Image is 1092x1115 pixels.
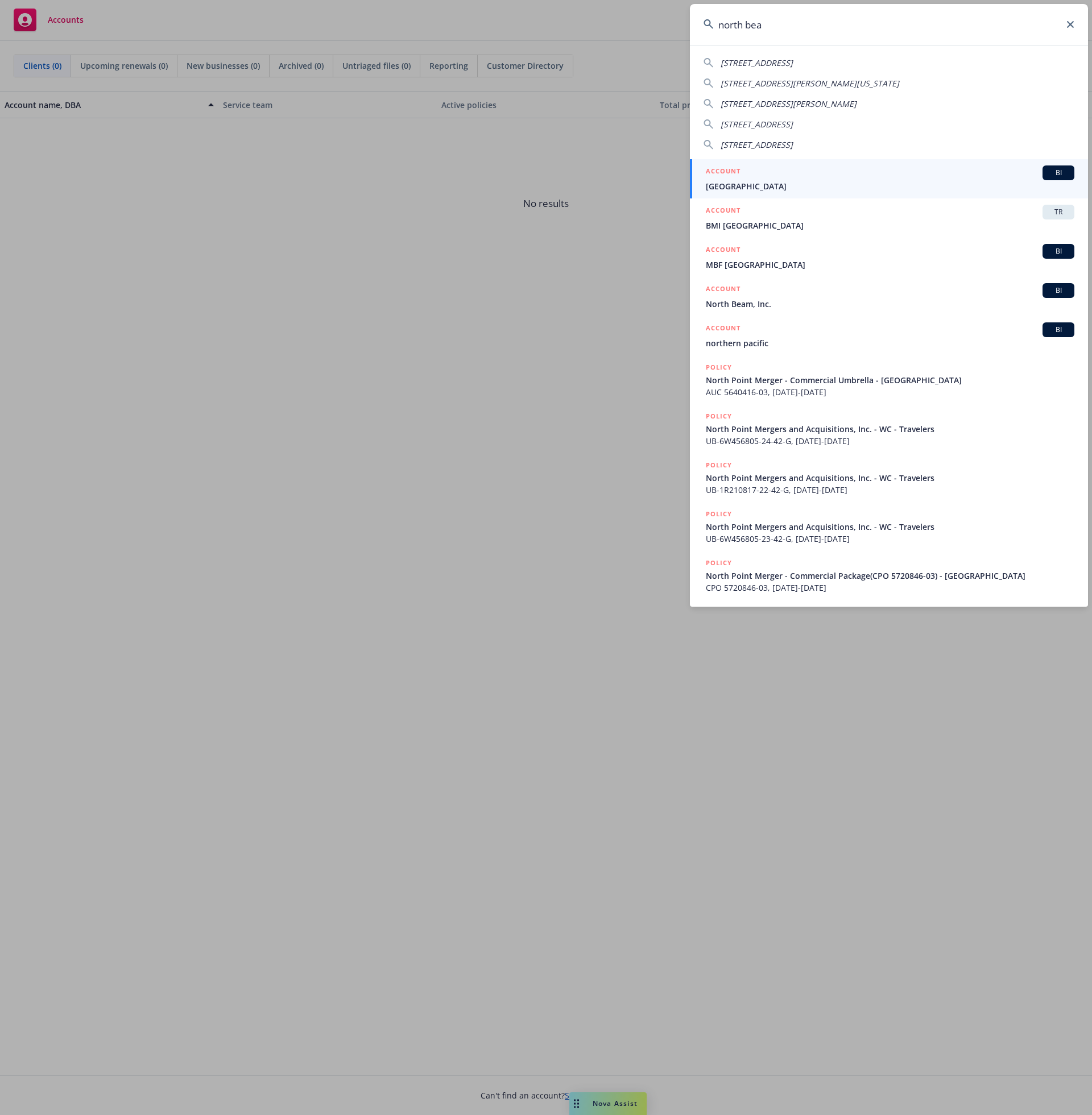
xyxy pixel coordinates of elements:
[690,277,1088,316] a: ACCOUNTBINorth Beam, Inc.
[1047,207,1070,217] span: TR
[706,533,1074,545] span: UB-6W456805-23-42-G, [DATE]-[DATE]
[706,521,1074,533] span: North Point Mergers and Acquisitions, Inc. - WC - Travelers
[721,119,793,130] span: [STREET_ADDRESS]
[690,316,1088,355] a: ACCOUNTBInorthern pacific
[706,582,1074,594] span: CPO 5720846-03, [DATE]-[DATE]
[706,362,732,373] h5: POLICY
[690,159,1088,198] a: ACCOUNTBI[GEOGRAPHIC_DATA]
[690,453,1088,502] a: POLICYNorth Point Mergers and Acquisitions, Inc. - WC - TravelersUB-1R210817-22-42-G, [DATE]-[DATE]
[706,219,1074,231] span: BMI [GEOGRAPHIC_DATA]
[706,472,1074,484] span: North Point Mergers and Acquisitions, Inc. - WC - Travelers
[706,244,741,258] h5: ACCOUNT
[706,386,1074,398] span: AUC 5640416-03, [DATE]-[DATE]
[690,355,1088,404] a: POLICYNorth Point Merger - Commercial Umbrella - [GEOGRAPHIC_DATA]AUC 5640416-03, [DATE]-[DATE]
[1047,285,1070,296] span: BI
[721,139,793,150] span: [STREET_ADDRESS]
[690,4,1088,45] input: Search...
[706,165,741,179] h5: ACCOUNT
[706,205,741,218] h5: ACCOUNT
[1047,246,1070,256] span: BI
[706,411,732,422] h5: POLICY
[706,570,1074,582] span: North Point Merger - Commercial Package(CPO 5720846-03) - [GEOGRAPHIC_DATA]
[690,404,1088,453] a: POLICYNorth Point Mergers and Acquisitions, Inc. - WC - TravelersUB-6W456805-24-42-G, [DATE]-[DATE]
[1047,325,1070,335] span: BI
[706,435,1074,447] span: UB-6W456805-24-42-G, [DATE]-[DATE]
[721,78,899,89] span: [STREET_ADDRESS][PERSON_NAME][US_STATE]
[721,98,857,109] span: [STREET_ADDRESS][PERSON_NAME]
[706,423,1074,435] span: North Point Mergers and Acquisitions, Inc. - WC - Travelers
[721,57,793,68] span: [STREET_ADDRESS]
[690,238,1088,277] a: ACCOUNTBIMBF [GEOGRAPHIC_DATA]
[1047,168,1070,178] span: BI
[706,459,732,471] h5: POLICY
[706,259,1074,271] span: MBF [GEOGRAPHIC_DATA]
[706,557,732,569] h5: POLICY
[690,502,1088,551] a: POLICYNorth Point Mergers and Acquisitions, Inc. - WC - TravelersUB-6W456805-23-42-G, [DATE]-[DATE]
[706,322,741,336] h5: ACCOUNT
[690,198,1088,238] a: ACCOUNTTRBMI [GEOGRAPHIC_DATA]
[706,484,1074,496] span: UB-1R210817-22-42-G, [DATE]-[DATE]
[706,337,1074,349] span: northern pacific
[706,180,1074,192] span: [GEOGRAPHIC_DATA]
[706,508,732,520] h5: POLICY
[706,298,1074,310] span: North Beam, Inc.
[706,374,1074,386] span: North Point Merger - Commercial Umbrella - [GEOGRAPHIC_DATA]
[690,551,1088,600] a: POLICYNorth Point Merger - Commercial Package(CPO 5720846-03) - [GEOGRAPHIC_DATA]CPO 5720846-03, ...
[706,283,741,297] h5: ACCOUNT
